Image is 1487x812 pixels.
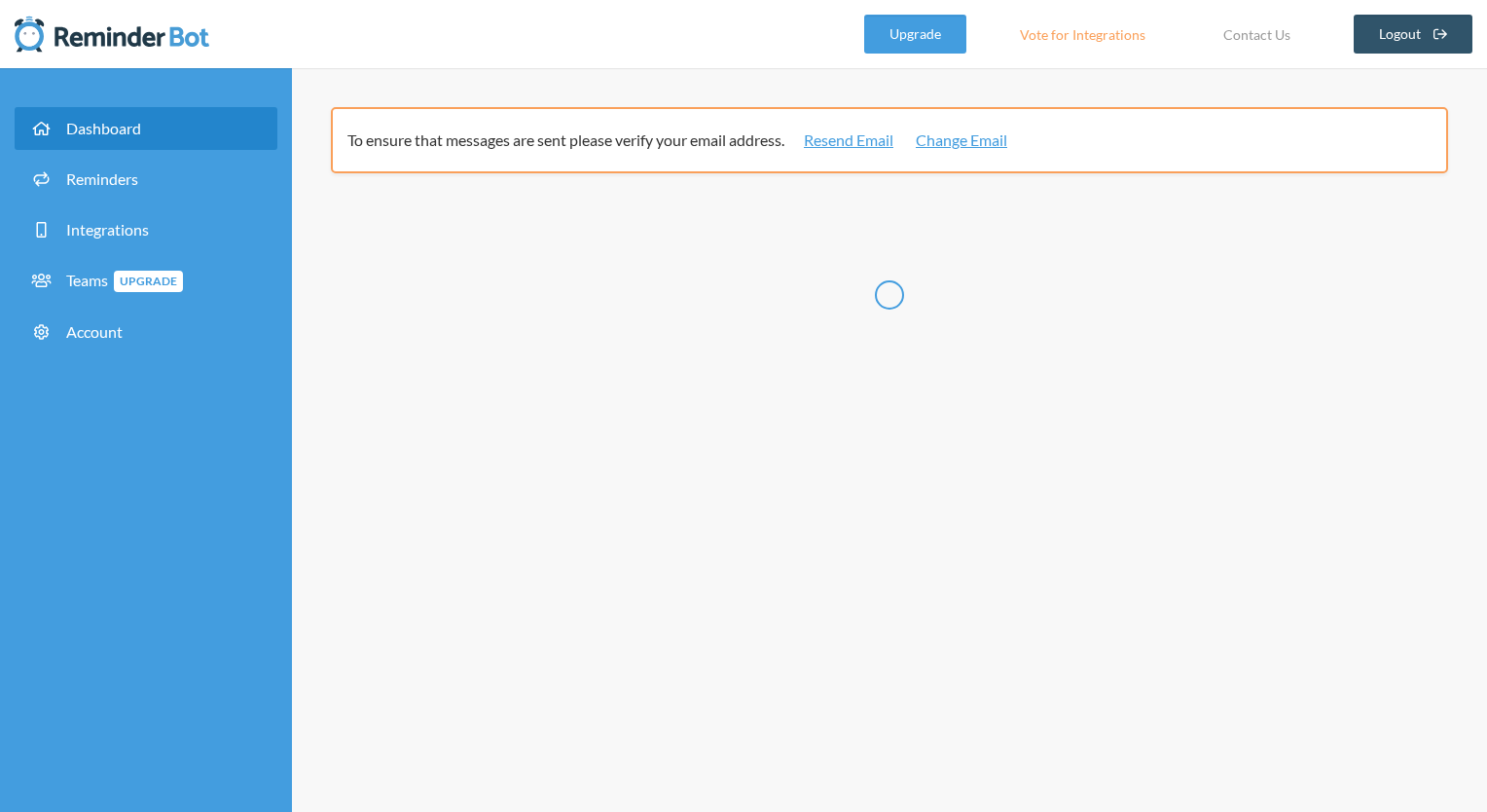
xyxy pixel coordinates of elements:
a: Change Email [916,129,1007,152]
a: Upgrade [864,15,966,54]
a: Reminders [15,158,277,201]
span: Reminders [66,169,138,188]
p: To ensure that messages are sent please verify your email address. [347,129,1418,152]
span: Teams [66,271,183,289]
a: Account [15,311,277,353]
a: Dashboard [15,107,277,150]
a: Integrations [15,208,277,251]
a: TeamsUpgrade [15,259,277,303]
a: Contact Us [1199,15,1315,54]
span: Account [66,322,123,341]
a: Logout [1354,15,1473,54]
a: Resend Email [804,129,893,152]
img: Reminder Bot [15,15,209,54]
span: Dashboard [66,119,141,137]
a: Vote for Integrations [996,15,1170,54]
span: Upgrade [114,271,183,292]
span: Integrations [66,220,149,239]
